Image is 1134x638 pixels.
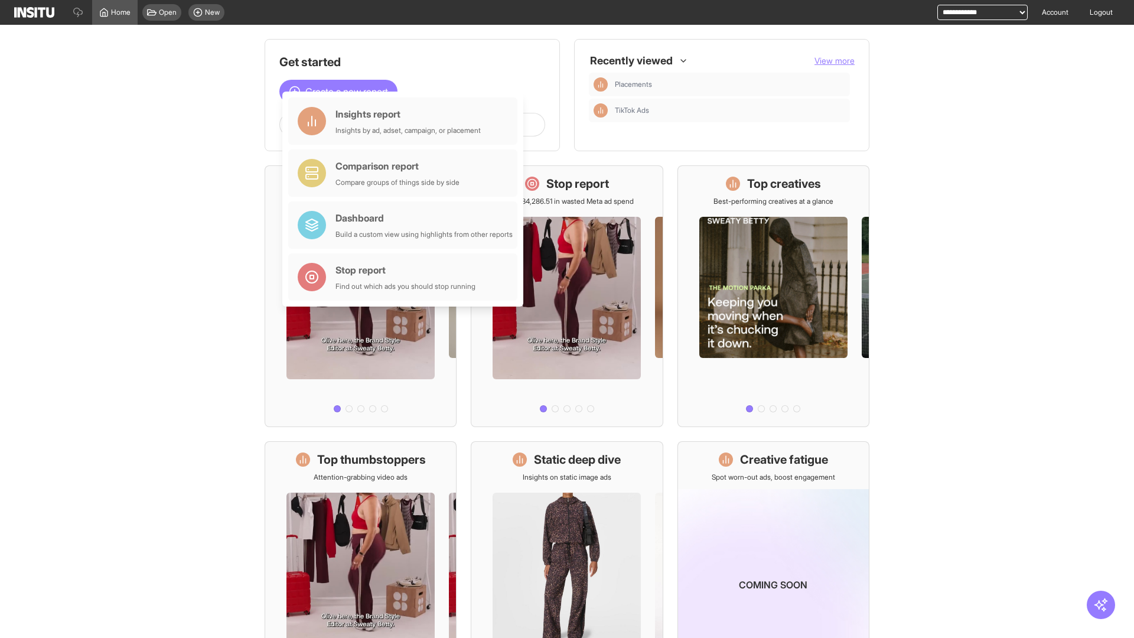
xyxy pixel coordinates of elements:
div: Dashboard [335,211,513,225]
a: What's live nowSee all active ads instantly [265,165,457,427]
div: Insights report [335,107,481,121]
p: Save £34,286.51 in wasted Meta ad spend [500,197,634,206]
span: Placements [615,80,845,89]
span: Placements [615,80,652,89]
img: Logo [14,7,54,18]
h1: Top thumbstoppers [317,451,426,468]
h1: Static deep dive [534,451,621,468]
span: Home [111,8,131,17]
button: Create a new report [279,80,397,103]
h1: Top creatives [747,175,821,192]
p: Best-performing creatives at a glance [713,197,833,206]
p: Attention-grabbing video ads [314,473,408,482]
span: New [205,8,220,17]
div: Insights [594,77,608,92]
h1: Get started [279,54,545,70]
div: Find out which ads you should stop running [335,282,475,291]
p: Insights on static image ads [523,473,611,482]
a: Stop reportSave £34,286.51 in wasted Meta ad spend [471,165,663,427]
div: Insights by ad, adset, campaign, or placement [335,126,481,135]
div: Insights [594,103,608,118]
span: TikTok Ads [615,106,649,115]
span: View more [814,56,855,66]
div: Comparison report [335,159,460,173]
div: Stop report [335,263,475,277]
div: Compare groups of things side by side [335,178,460,187]
div: Build a custom view using highlights from other reports [335,230,513,239]
span: Create a new report [305,84,388,99]
span: Open [159,8,177,17]
span: TikTok Ads [615,106,845,115]
a: Top creativesBest-performing creatives at a glance [677,165,869,427]
button: View more [814,55,855,67]
h1: Stop report [546,175,609,192]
